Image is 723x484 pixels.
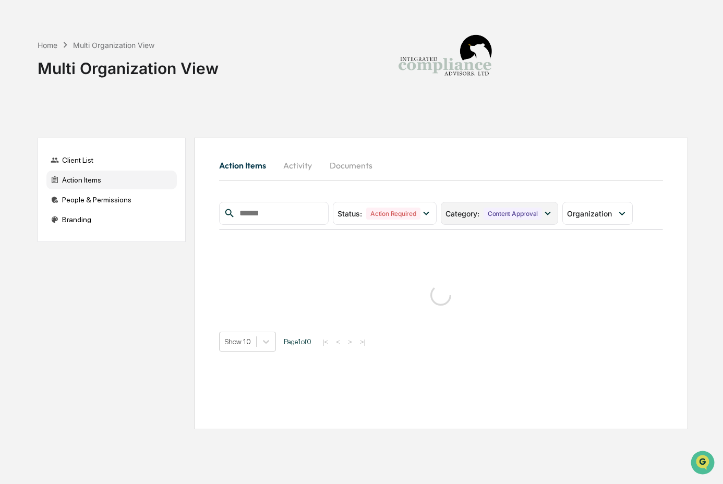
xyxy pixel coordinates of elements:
[46,171,177,189] div: Action Items
[219,153,274,178] button: Action Items
[46,190,177,209] div: People & Permissions
[35,90,136,99] div: We're offline, we'll be back soon
[73,41,154,50] div: Multi Organization View
[71,127,134,146] a: 🗄️Attestations
[76,132,84,141] div: 🗄️
[6,147,70,166] a: 🔎Data Lookup
[38,41,57,50] div: Home
[338,209,362,218] span: Status :
[274,153,321,178] button: Activity
[21,131,67,142] span: Preclearance
[10,152,19,161] div: 🔎
[10,132,19,141] div: 🖐️
[333,337,343,346] button: <
[345,337,355,346] button: >
[21,151,66,162] span: Data Lookup
[357,337,369,346] button: >|
[484,208,542,220] div: Content Approval
[284,337,311,346] span: Page 1 of 0
[321,153,381,178] button: Documents
[690,450,718,478] iframe: Open customer support
[10,22,190,39] p: How can we help?
[35,80,171,90] div: Start new chat
[10,80,29,99] img: 1746055101610-c473b297-6a78-478c-a979-82029cc54cd1
[86,131,129,142] span: Attestations
[445,209,479,218] span: Category :
[366,208,420,220] div: Action Required
[319,337,331,346] button: |<
[46,210,177,229] div: Branding
[6,127,71,146] a: 🖐️Preclearance
[104,177,126,185] span: Pylon
[567,209,612,218] span: Organization
[74,176,126,185] a: Powered byPylon
[219,153,663,178] div: activity tabs
[177,83,190,95] button: Start new chat
[46,151,177,170] div: Client List
[393,8,497,113] img: Integrated Compliance Advisors
[38,51,219,78] div: Multi Organization View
